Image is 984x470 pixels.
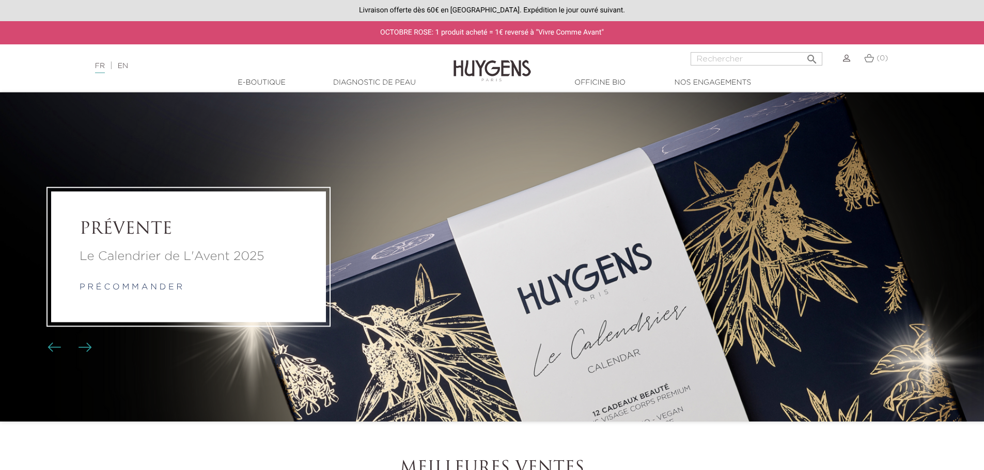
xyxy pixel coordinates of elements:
a: p r é c o m m a n d e r [80,284,182,292]
a: Le Calendrier de L'Avent 2025 [80,248,298,266]
button:  [803,49,821,63]
a: E-Boutique [210,77,314,88]
span: (0) [877,55,888,62]
a: EN [118,62,128,70]
a: FR [95,62,105,73]
a: Nos engagements [661,77,764,88]
input: Rechercher [691,52,822,66]
a: Officine Bio [549,77,652,88]
div: | [90,60,402,72]
a: Diagnostic de peau [323,77,426,88]
i:  [806,50,818,62]
a: PRÉVENTE [80,220,298,239]
img: Huygens [454,43,531,83]
div: Boutons du carrousel [52,340,85,355]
